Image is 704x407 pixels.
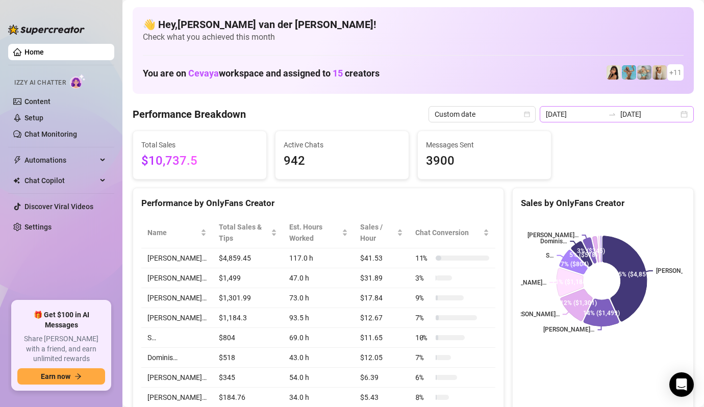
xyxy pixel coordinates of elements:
span: Name [147,227,198,238]
td: [PERSON_NAME]… [141,248,213,268]
text: [PERSON_NAME]… [509,311,560,318]
div: Open Intercom Messenger [669,372,694,397]
span: Check what you achieved this month [143,32,684,43]
h4: Performance Breakdown [133,107,246,121]
text: S… [546,252,554,259]
td: 73.0 h [283,288,354,308]
td: $345 [213,368,283,388]
text: Dominis… [540,238,567,245]
a: Settings [24,223,52,231]
td: [PERSON_NAME]… [141,288,213,308]
td: 43.0 h [283,348,354,368]
img: Olivia [637,65,651,80]
a: Discover Viral Videos [24,202,93,211]
td: [PERSON_NAME]… [141,268,213,288]
text: [PERSON_NAME]… [543,326,594,334]
td: [PERSON_NAME]… [141,308,213,328]
span: 6 % [415,372,432,383]
span: Share [PERSON_NAME] with a friend, and earn unlimited rewards [17,334,105,364]
span: calendar [524,111,530,117]
span: 7 % [415,312,432,323]
span: 3900 [426,151,543,171]
span: 7 % [415,352,432,363]
span: 10 % [415,332,432,343]
span: Active Chats [284,139,400,150]
span: Total Sales & Tips [219,221,269,244]
text: [PERSON_NAME]… [495,279,546,286]
span: 15 [333,68,343,79]
td: 69.0 h [283,328,354,348]
div: Est. Hours Worked [289,221,340,244]
span: 11 % [415,252,432,264]
span: swap-right [608,110,616,118]
img: AI Chatter [70,74,86,89]
th: Chat Conversion [409,217,495,248]
th: Sales / Hour [354,217,409,248]
span: Custom date [435,107,530,122]
td: S… [141,328,213,348]
td: $12.05 [354,348,409,368]
span: Messages Sent [426,139,543,150]
th: Name [141,217,213,248]
a: Chat Monitoring [24,130,77,138]
span: 942 [284,151,400,171]
td: $1,301.99 [213,288,283,308]
span: 🎁 Get $100 in AI Messages [17,310,105,330]
span: Earn now [41,372,70,380]
input: Start date [546,109,604,120]
td: Dominis… [141,348,213,368]
img: Dominis [622,65,636,80]
span: 9 % [415,292,432,303]
td: $41.53 [354,248,409,268]
span: Automations [24,152,97,168]
a: Content [24,97,51,106]
td: $1,499 [213,268,283,288]
td: $1,184.3 [213,308,283,328]
a: Home [24,48,44,56]
div: Sales by OnlyFans Creator [521,196,685,210]
input: End date [620,109,678,120]
h4: 👋 Hey, [PERSON_NAME] van der [PERSON_NAME] ! [143,17,684,32]
a: Setup [24,114,43,122]
span: Total Sales [141,139,258,150]
img: logo-BBDzfeDw.svg [8,24,85,35]
span: Chat Conversion [415,227,481,238]
td: 93.5 h [283,308,354,328]
span: Chat Copilot [24,172,97,189]
td: $11.65 [354,328,409,348]
td: [PERSON_NAME]… [141,368,213,388]
span: Izzy AI Chatter [14,78,66,88]
td: $31.89 [354,268,409,288]
span: thunderbolt [13,156,21,164]
h1: You are on workspace and assigned to creators [143,68,380,79]
img: Megan [652,65,667,80]
span: + 11 [669,67,682,78]
td: 54.0 h [283,368,354,388]
button: Earn nowarrow-right [17,368,105,385]
text: [PERSON_NAME]… [527,232,579,239]
span: to [608,110,616,118]
td: $804 [213,328,283,348]
th: Total Sales & Tips [213,217,283,248]
span: Sales / Hour [360,221,395,244]
td: $12.67 [354,308,409,328]
span: $10,737.5 [141,151,258,171]
span: Cevaya [188,68,219,79]
img: Chat Copilot [13,177,20,184]
span: 3 % [415,272,432,284]
td: $6.39 [354,368,409,388]
img: Tokyo [607,65,621,80]
td: 47.0 h [283,268,354,288]
span: 8 % [415,392,432,403]
div: Performance by OnlyFans Creator [141,196,495,210]
td: 117.0 h [283,248,354,268]
td: $4,859.45 [213,248,283,268]
span: arrow-right [74,373,82,380]
td: $17.84 [354,288,409,308]
td: $518 [213,348,283,368]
